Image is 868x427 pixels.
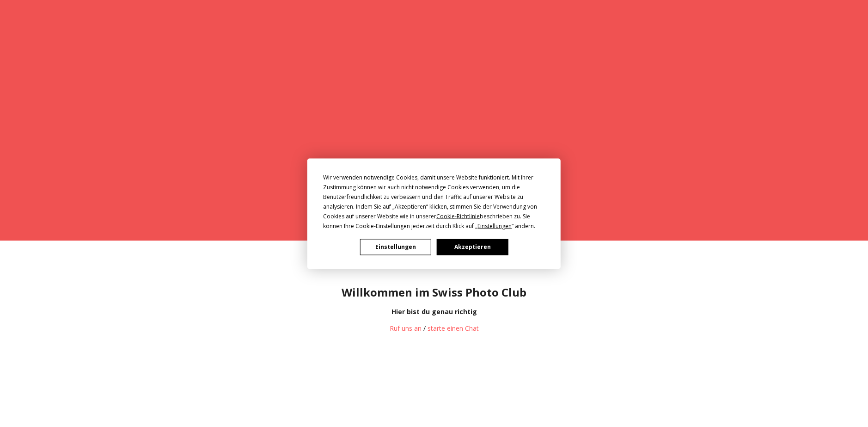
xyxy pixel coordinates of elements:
[360,239,431,255] button: Einstellungen
[436,212,480,220] span: Cookie-Richtlinie
[477,222,512,229] span: Einstellungen
[307,158,561,269] div: Cookie Consent Prompt
[323,172,545,230] div: Wir verwenden notwendige Cookies, damit unsere Website funktioniert. Mit Ihrer Zustimmung können ...
[437,239,508,255] button: Akzeptieren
